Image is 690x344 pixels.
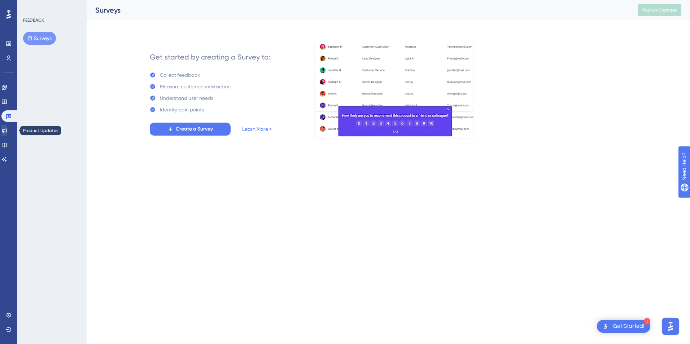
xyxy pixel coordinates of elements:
[660,316,681,337] iframe: UserGuiding AI Assistant Launcher
[160,82,231,91] div: Measure customer satisfaction
[613,322,645,330] div: Get Started!
[601,322,610,331] img: launcher-image-alternative-text
[644,318,650,325] div: 1
[160,105,204,114] div: Identify pain points
[597,320,650,333] div: Open Get Started! checklist, remaining modules: 1
[642,7,677,13] span: Publish Changes
[23,17,44,23] div: FEEDBACK
[160,94,213,102] div: Understand user needs
[150,123,231,136] button: Create a Survey
[242,125,272,133] a: Learn More >
[17,2,45,10] span: Need Help?
[638,4,681,16] button: Publish Changes
[95,5,620,15] div: Surveys
[150,52,270,62] div: Get started by creating a Survey to:
[160,71,200,79] div: Collect feedback
[176,125,213,133] span: Create a Survey
[314,43,474,139] img: b81bf5b5c10d0e3e90f664060979471a.gif
[23,32,56,45] button: Surveys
